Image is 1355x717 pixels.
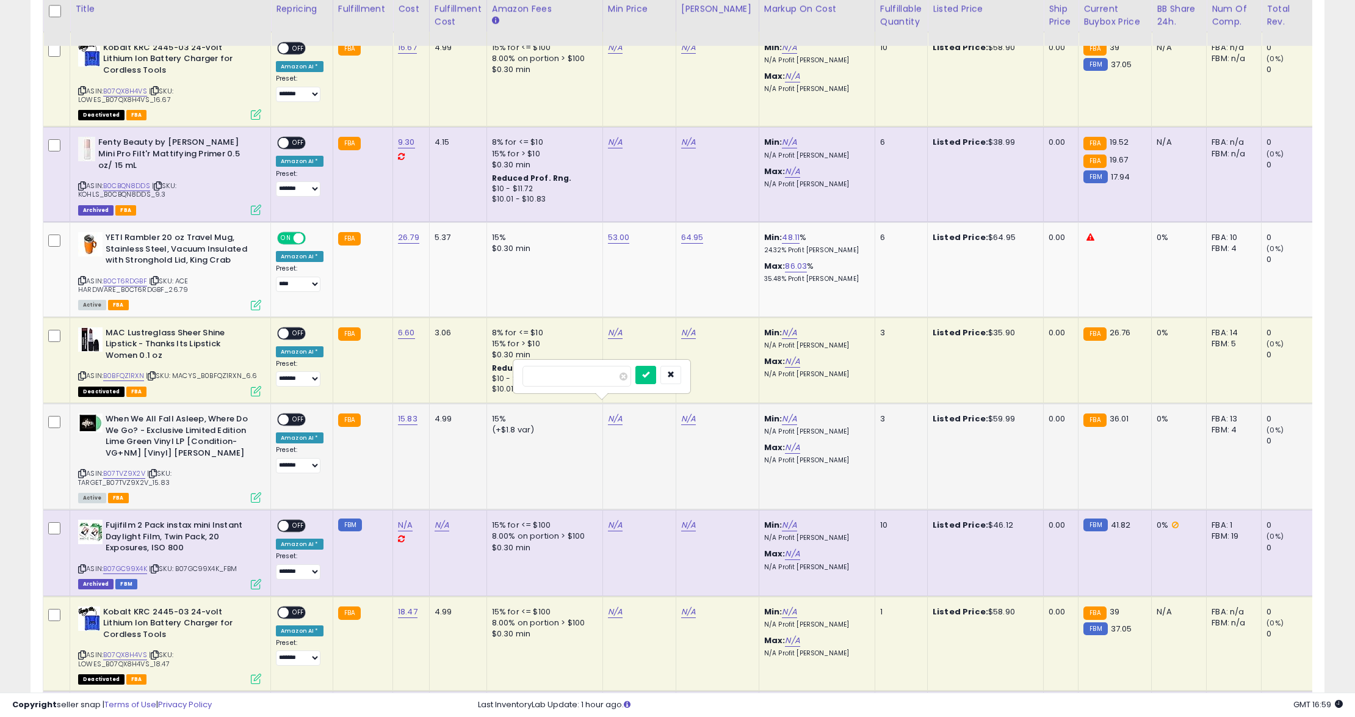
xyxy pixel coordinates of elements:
[1110,136,1129,148] span: 19.52
[1212,606,1252,617] div: FBA: n/a
[75,2,266,15] div: Title
[933,520,1034,531] div: $46.12
[492,2,598,15] div: Amazon Fees
[933,42,988,53] b: Listed Price:
[764,548,786,559] b: Max:
[126,110,147,120] span: FBA
[103,276,147,286] a: B0CT6RDGBF
[276,552,323,580] div: Preset:
[933,327,1034,338] div: $35.90
[78,42,261,119] div: ASIN:
[1293,699,1343,710] span: 2025-08-10 16:59 GMT
[398,2,424,15] div: Cost
[933,231,988,243] b: Listed Price:
[764,534,865,542] p: N/A Profit [PERSON_NAME]
[146,371,258,380] span: | SKU: MACYS_B0BFQZ1RXN_6.6
[933,136,988,148] b: Listed Price:
[785,166,800,178] a: N/A
[338,519,362,531] small: FBM
[764,275,865,283] p: 35.48% Profit [PERSON_NAME]
[764,232,865,255] div: %
[104,699,156,710] a: Terms of Use
[78,327,261,395] div: ASIN:
[764,327,782,338] b: Min:
[764,341,865,350] p: N/A Profit [PERSON_NAME]
[880,42,918,53] div: 10
[1266,349,1316,360] div: 0
[764,166,786,177] b: Max:
[1266,232,1316,243] div: 0
[78,300,106,310] span: All listings currently available for purchase on Amazon
[492,173,572,183] b: Reduced Prof. Rng.
[492,413,593,424] div: 15%
[1110,413,1129,424] span: 36.01
[764,260,786,272] b: Max:
[276,539,323,550] div: Amazon AI *
[1049,413,1069,424] div: 0.00
[126,674,147,685] span: FBA
[289,521,308,531] span: OFF
[398,519,413,531] a: N/A
[103,564,147,574] a: B07GC99X4K
[398,606,417,618] a: 18.47
[1157,2,1201,28] div: BB Share 24h.
[276,360,323,387] div: Preset:
[1266,542,1316,553] div: 0
[1212,531,1252,542] div: FBM: 19
[933,42,1034,53] div: $58.90
[681,519,696,531] a: N/A
[764,428,865,436] p: N/A Profit [PERSON_NAME]
[782,42,797,54] a: N/A
[608,606,623,618] a: N/A
[1266,254,1316,265] div: 0
[764,519,782,531] b: Min:
[1049,232,1069,243] div: 0.00
[764,649,865,658] p: N/A Profit [PERSON_NAME]
[1212,2,1256,28] div: Num of Comp.
[435,2,482,28] div: Fulfillment Cost
[764,563,865,572] p: N/A Profit [PERSON_NAME]
[492,15,499,26] small: Amazon Fees.
[492,606,593,617] div: 15% for <= $100
[78,181,176,199] span: | SKU: KOHLS_B0CBQN8DDS_9.3
[1212,413,1252,424] div: FBA: 13
[785,70,800,82] a: N/A
[681,42,696,54] a: N/A
[78,110,125,120] span: All listings that are unavailable for purchase on Amazon for any reason other than out-of-stock
[276,170,323,197] div: Preset:
[681,327,696,339] a: N/A
[933,606,988,617] b: Listed Price:
[78,413,261,501] div: ASIN:
[608,2,671,15] div: Min Price
[1266,628,1316,639] div: 0
[492,232,593,243] div: 15%
[681,413,696,425] a: N/A
[289,43,308,53] span: OFF
[435,327,477,338] div: 3.06
[278,233,294,244] span: ON
[103,650,147,660] a: B07QX8H4VS
[782,413,797,425] a: N/A
[78,327,103,352] img: 31Efs2AgsLL._SL40_.jpg
[492,194,593,205] div: $10.01 - $10.83
[1266,42,1316,53] div: 0
[782,327,797,339] a: N/A
[1212,338,1252,349] div: FBM: 5
[492,363,572,373] b: Reduced Prof. Rng.
[103,468,145,479] a: B07TVZ9X2V
[1083,137,1106,150] small: FBA
[78,387,125,397] span: All listings that are unavailable for purchase on Amazon for any reason other than out-of-stock
[1212,42,1252,53] div: FBA: n/a
[276,75,323,102] div: Preset:
[78,606,100,631] img: 51x4L1iYV9L._SL40_.jpg
[78,86,173,104] span: | SKU: LOWES_B07QX8H4VS_16.67
[1110,327,1131,338] span: 26.76
[933,327,988,338] b: Listed Price:
[1083,606,1106,620] small: FBA
[764,261,865,283] div: %
[1212,232,1252,243] div: FBA: 10
[78,276,189,294] span: | SKU: ACE HARDWARE_B0CT6RDGBF_26.79
[608,42,623,54] a: N/A
[1083,2,1146,28] div: Current Buybox Price
[492,137,593,148] div: 8% for <= $10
